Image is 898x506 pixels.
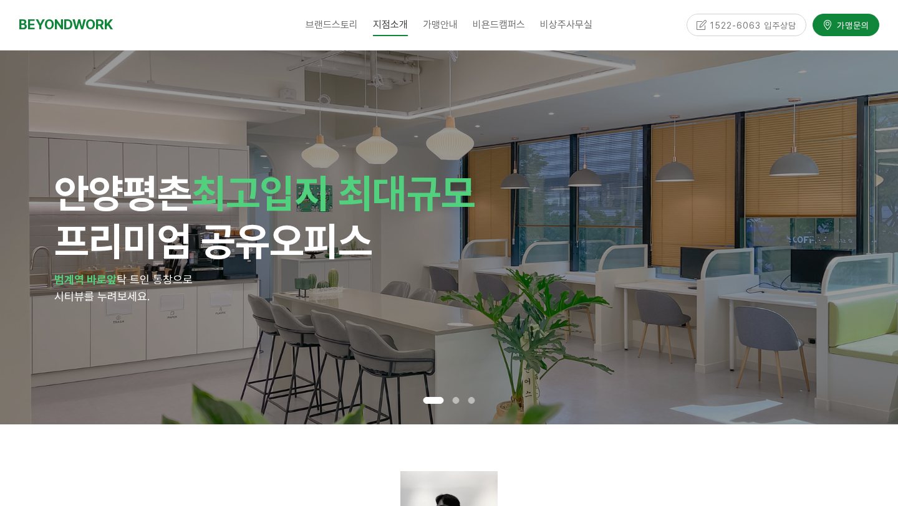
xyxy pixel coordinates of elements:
a: 가맹안내 [415,9,465,41]
a: 가맹문의 [813,14,879,36]
span: 비상주사무실 [540,19,592,31]
span: 평촌 [123,169,191,217]
span: 브랜드스토리 [306,19,358,31]
span: 시티뷰를 누려보세요. [54,290,150,303]
a: 브랜드스토리 [298,9,365,41]
a: 비상주사무실 [533,9,600,41]
strong: 범계역 바로앞 [54,273,117,286]
span: 비욘드캠퍼스 [473,19,525,31]
span: 안양 프리미엄 공유오피스 [54,169,475,265]
span: 지점소개 [373,13,408,36]
span: 가맹문의 [833,19,869,31]
span: 최고입지 최대규모 [191,169,475,217]
a: 비욘드캠퍼스 [465,9,533,41]
a: BEYONDWORK [19,13,113,36]
span: 가맹안내 [423,19,458,31]
a: 지점소개 [365,9,415,41]
span: 탁 트인 통창으로 [117,273,193,286]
